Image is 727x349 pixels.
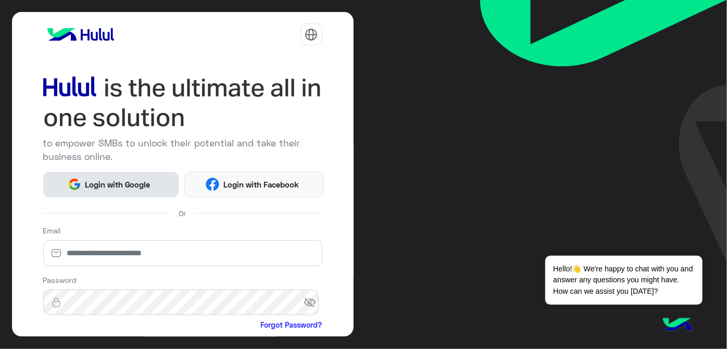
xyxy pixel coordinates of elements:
p: to empower SMBs to unlock their potential and take their business online. [43,136,322,164]
img: Google [68,178,81,191]
img: lock [43,297,69,308]
a: Forgot Password? [261,319,322,330]
button: Login with Facebook [184,172,324,197]
span: Hello!👋 We're happy to chat with you and answer any questions you might have. How can we assist y... [545,256,702,305]
button: Login with Google [43,172,179,197]
img: logo [43,24,118,45]
span: Or [179,208,186,219]
img: tab [305,28,318,41]
label: Password [43,275,77,285]
img: hululLoginTitle_EN.svg [43,73,322,133]
span: visibility_off [304,293,322,312]
img: email [43,248,69,258]
label: Email [43,225,61,236]
img: hulul-logo.png [659,307,696,344]
span: Login with Facebook [219,179,303,191]
img: Facebook [206,178,219,191]
span: Login with Google [81,179,154,191]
